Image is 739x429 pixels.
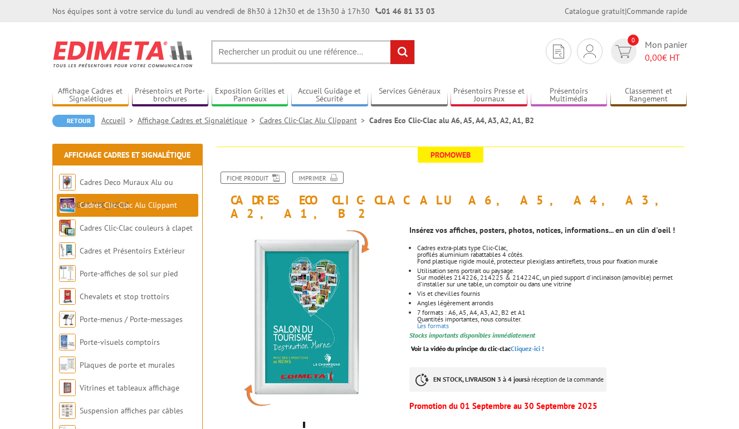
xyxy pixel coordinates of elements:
[80,223,193,233] a: Cadres Clic-Clac couleurs à clapet
[80,246,185,256] a: Cadres et Présentoirs Extérieur
[80,269,178,279] a: Porte-affiches de sol sur pied
[553,45,564,58] img: devis rapide
[260,115,369,125] a: Cadres Clic-Clac Alu Clippant
[59,174,76,191] img: Cadres Deco Muraux Alu ou Bois
[80,383,179,393] a: Vitrines et tableaux affichage
[59,334,76,350] img: Porte-visuels comptoirs
[531,86,608,105] a: Présentoirs Multimédia
[645,51,687,64] span: € HT
[409,225,675,235] strong: Insérez vos affiches, posters, photos, notices, informations... en un clin d'oeil !
[212,86,288,105] a: Exposition Grilles et Panneaux
[417,300,687,306] li: Angles légèrement arrondis
[627,6,687,16] a: Commande rapide
[615,45,632,58] img: devis rapide
[409,367,606,392] p: à réception de la commande
[292,172,344,184] a: Imprimer
[80,314,183,324] a: Porte-menus / Porte-messages
[59,311,76,328] img: Porte-menus / Porte-messages
[52,115,95,127] a: Retour
[59,288,76,305] img: Chevalets et stop trottoirs
[628,35,639,46] span: 0
[417,321,449,330] a: Les formats
[59,242,76,259] img: Cadres et Présentoirs Extérieur
[291,86,368,105] a: Accueil Guidage et Sécurité
[101,115,138,125] a: Accueil
[64,150,190,160] a: Affichage Cadres et Signalétique
[371,86,448,105] a: Services Généraux
[80,200,177,210] a: Cadres Clic-Clac Alu Clippant
[52,33,194,75] img: Edimeta
[645,38,687,64] span: Mon panier
[369,115,534,126] li: Cadres Eco Clic-Clac alu A6, A5, A4, A3, A2, A1, B2
[59,265,76,282] img: Porte-affiches de sol sur pied
[608,38,687,64] a: devis rapide 0 Mon panier 0,00€ HT
[375,6,435,16] strong: 01 46 81 33 03
[433,375,527,383] strong: EN STOCK, LIVRAISON 3 à 4 jours
[411,344,511,353] span: Voir la vidéo du principe du clic-clac
[409,331,535,339] font: Stocks importants disponibles immédiatement
[221,172,286,184] a: Fiche produit
[59,357,76,373] img: Plaques de porte et murales
[52,6,435,17] div: Nos équipes sont à votre service du lundi au vendredi de 8h30 à 12h30 et de 13h30 à 17h30
[390,40,414,64] input: rechercher
[417,290,687,297] p: Vis et chevilles fournis
[52,86,129,105] a: Affichage Cadres et Signalétique
[132,86,209,105] a: Présentoirs et Porte-brochures
[565,6,687,17] div: |
[80,360,175,370] a: Plaques de porte et murales
[59,177,173,210] a: Cadres Deco Muraux Alu ou [GEOGRAPHIC_DATA]
[417,309,687,323] p: 7 formats : A6, A5, A4, A3, A2, B2 et A1 Quantités importantes, nous consulter.
[80,291,169,301] a: Chevalets et stop trottoirs
[211,40,415,64] input: Rechercher un produit ou une référence...
[565,6,625,16] a: Catalogue gratuit
[584,45,596,58] img: devis rapide
[80,337,160,347] a: Porte-visuels comptoirs
[418,147,483,163] span: Promoweb
[411,344,544,353] a: Voir la vidéo du principe du clic-clacCliquez-ici !
[451,86,527,105] a: Présentoirs Presse et Journaux
[214,226,402,413] img: cadres_aluminium_clic_clac_214226_4.jpg
[59,220,76,236] img: Cadres Clic-Clac couleurs à clapet
[59,379,76,396] img: Vitrines et tableaux affichage
[610,86,687,105] a: Classement et Rangement
[417,245,687,265] li: Cadres extra-plats type Clic-Clac, profilés aluminium rabattables 4 côtés. Fond plastique rigide ...
[80,406,183,416] a: Suspension affiches par câbles
[645,52,662,63] span: 0,00
[409,403,687,409] p: Promotion du 01 Septembre au 30 Septembre 2025
[417,267,687,287] li: Utilisation sens portrait ou paysage. Sur modèles 214226, 214225 & 214224C, un pied support d'inc...
[138,115,260,125] a: Affichage Cadres et Signalétique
